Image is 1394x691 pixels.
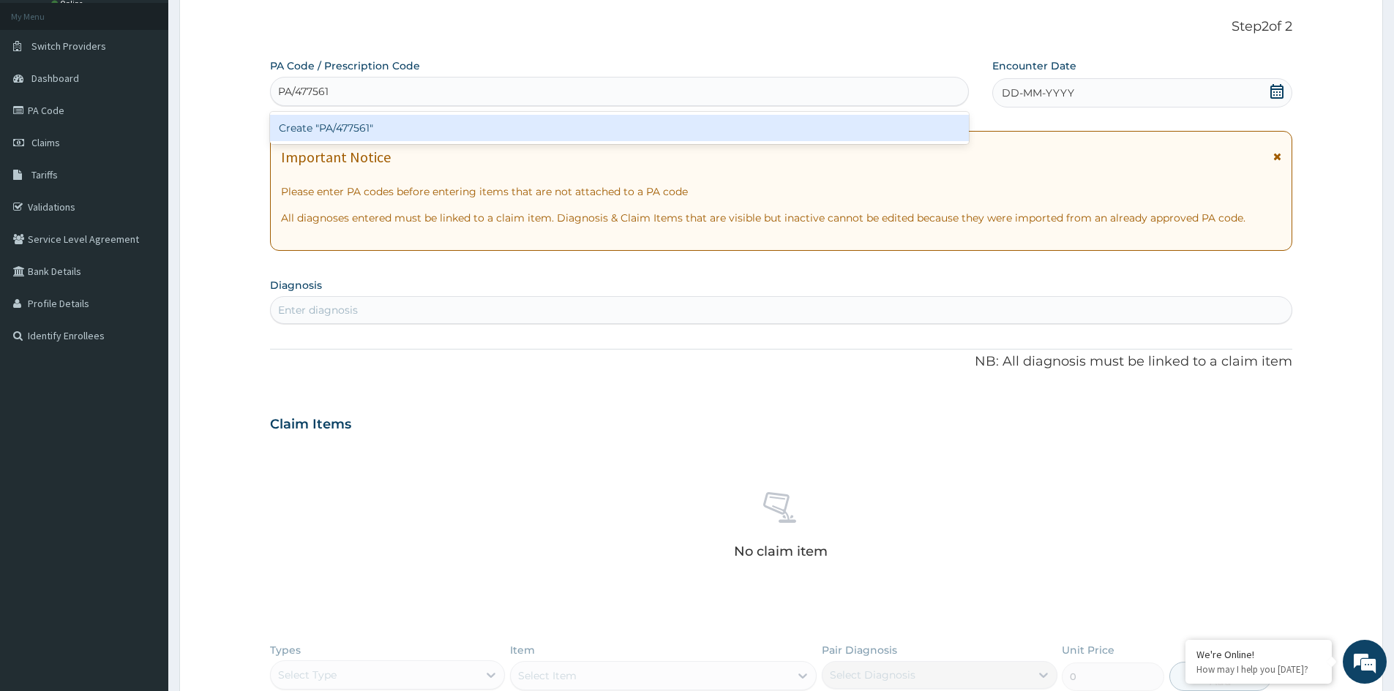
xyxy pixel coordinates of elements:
span: Tariffs [31,168,58,181]
label: Encounter Date [992,58,1076,73]
span: Dashboard [31,72,79,85]
div: Enter diagnosis [278,303,358,317]
div: Create "PA/477561" [270,115,969,141]
p: Please enter PA codes before entering items that are not attached to a PA code [281,184,1281,199]
h1: Important Notice [281,149,391,165]
label: Diagnosis [270,278,322,292]
img: d_794563401_company_1708531726252_794563401 [27,73,59,110]
p: How may I help you today? [1196,663,1321,676]
p: NB: All diagnosis must be linked to a claim item [270,352,1292,371]
textarea: Type your message and hit 'Enter' [7,399,279,450]
p: Step 2 of 2 [270,19,1292,35]
span: Switch Providers [31,39,106,53]
div: We're Online! [1196,648,1321,661]
div: Minimize live chat window [240,7,275,42]
p: All diagnoses entered must be linked to a claim item. Diagnosis & Claim Items that are visible bu... [281,211,1281,225]
span: DD-MM-YYYY [1002,86,1074,100]
div: Chat with us now [76,82,246,101]
h3: Claim Items [270,417,351,433]
label: PA Code / Prescription Code [270,58,420,73]
p: No claim item [734,544,828,559]
span: We're online! [85,184,202,332]
span: Claims [31,136,60,149]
